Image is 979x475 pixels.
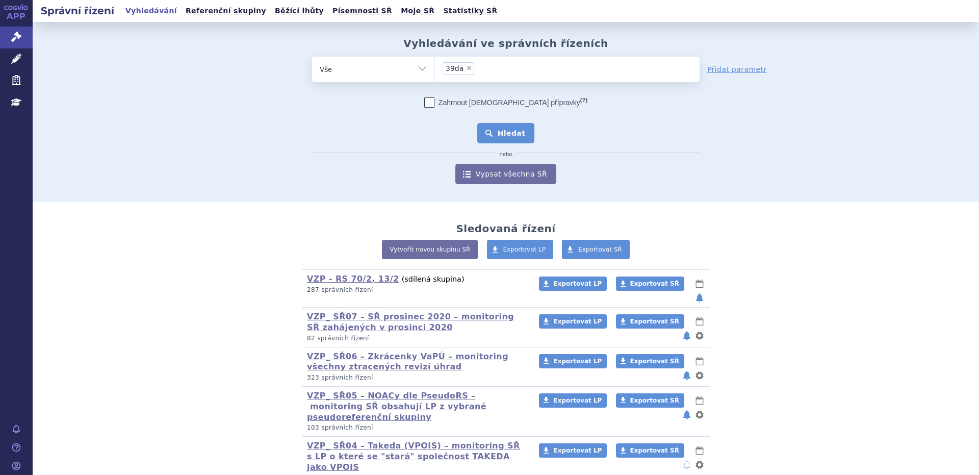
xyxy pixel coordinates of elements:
a: Exportovat SŘ [616,354,684,368]
span: (sdílená skupina) [402,275,465,283]
span: Exportovat SŘ [630,397,679,404]
a: VZP_ SŘ07 – SŘ prosinec 2020 – monitoring SŘ zahájených v prosinci 2020 [307,312,514,332]
a: Moje SŘ [398,4,437,18]
a: VZP_ SŘ05 – NOACy dle PseudoRS – monitoring SŘ obsahují LP z vybrané pseudoreferenční skupiny [307,391,486,422]
a: Statistiky SŘ [440,4,500,18]
a: Běžící lhůty [272,4,327,18]
span: Exportovat LP [553,358,602,365]
button: notifikace [682,369,692,382]
button: nastavení [694,409,705,421]
i: nebo [495,152,518,158]
button: lhůty [694,315,705,328]
label: Zahrnout [DEMOGRAPHIC_DATA] přípravky [424,97,587,108]
button: notifikace [694,292,705,304]
button: notifikace [682,409,692,421]
p: 323 správních řízení [307,373,526,382]
p: 82 správních řízení [307,334,526,343]
button: lhůty [694,355,705,367]
button: lhůty [694,278,705,290]
a: Exportovat SŘ [616,277,684,291]
span: 39da [446,65,463,72]
p: 287 správních řízení [307,286,526,294]
a: Písemnosti SŘ [329,4,395,18]
span: Exportovat LP [553,280,602,287]
a: Vyhledávání [122,4,180,18]
a: Exportovat SŘ [616,393,684,408]
span: Exportovat SŘ [630,280,679,287]
button: lhůty [694,394,705,407]
span: Exportovat SŘ [630,447,679,454]
p: 103 správních řízení [307,423,526,432]
span: Exportovat SŘ [578,246,622,253]
span: Exportovat SŘ [630,318,679,325]
h2: Sledovaná řízení [456,222,555,235]
a: Exportovat LP [539,443,607,458]
a: Exportovat SŘ [616,443,684,458]
a: Přidat parametr [707,64,767,74]
abbr: (?) [580,97,587,104]
span: Exportovat LP [553,318,602,325]
span: Exportovat LP [503,246,546,253]
input: 39da [477,62,504,74]
button: nastavení [694,369,705,382]
button: Hledat [477,123,535,143]
span: Exportovat LP [553,397,602,404]
a: Referenční skupiny [183,4,269,18]
button: lhůty [694,444,705,457]
a: VZP - RS 70/2, 13/2 [307,274,399,284]
span: Exportovat SŘ [630,358,679,365]
button: notifikace [682,330,692,342]
span: × [466,65,472,71]
a: Exportovat LP [539,277,607,291]
a: Exportovat LP [539,354,607,368]
a: Vytvořit novou skupinu SŘ [382,240,478,259]
h2: Vyhledávání ve správních řízeních [403,37,608,49]
h2: Správní řízení [33,4,122,18]
a: Vypsat všechna SŘ [455,164,556,184]
a: Exportovat LP [539,393,607,408]
a: Exportovat LP [539,314,607,329]
a: VZP_ SŘ04 – Takeda (VPOIS) – monitoring SŘ s LP o které se "stará" společnost TAKEDA jako VPOIS [307,441,520,472]
a: Exportovat LP [487,240,554,259]
a: Exportovat SŘ [616,314,684,329]
span: Exportovat LP [553,447,602,454]
a: VZP_ SŘ06 – Zkrácenky VaPÚ – monitoring všechny ztracených revizí úhrad [307,352,508,372]
button: notifikace [682,459,692,471]
button: nastavení [694,459,705,471]
button: nastavení [694,330,705,342]
a: Exportovat SŘ [562,240,630,259]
